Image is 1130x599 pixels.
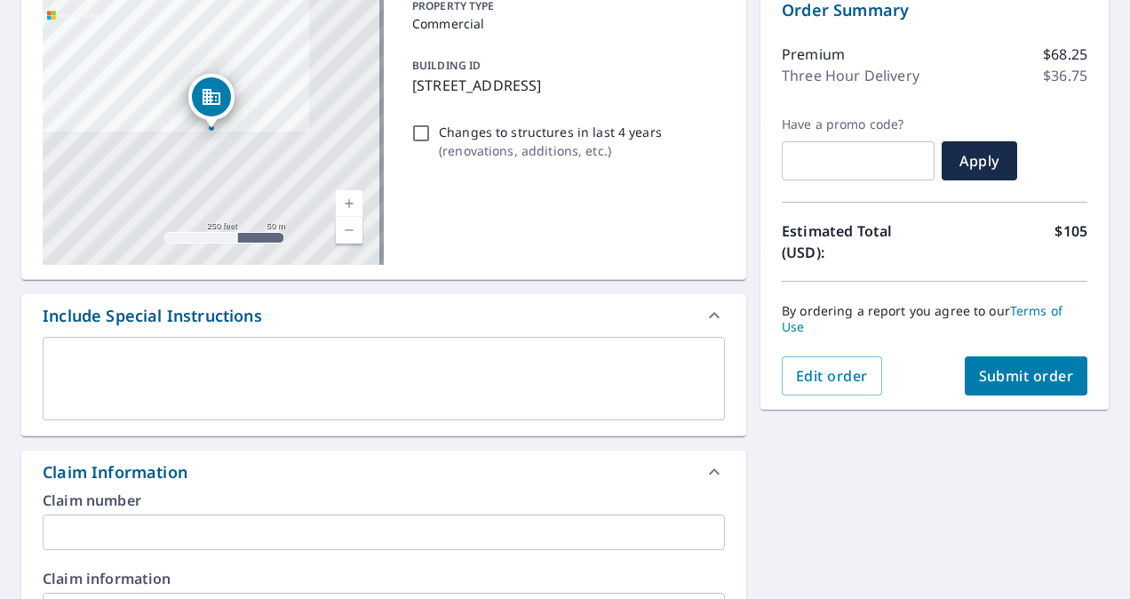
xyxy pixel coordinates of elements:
[43,493,725,507] label: Claim number
[21,294,746,337] div: Include Special Instructions
[21,451,746,493] div: Claim Information
[43,571,725,586] label: Claim information
[782,303,1087,335] p: By ordering a report you agree to our
[439,141,662,160] p: ( renovations, additions, etc. )
[782,302,1062,335] a: Terms of Use
[1043,44,1087,65] p: $68.25
[796,366,868,386] span: Edit order
[336,190,362,217] a: Current Level 17, Zoom In
[336,217,362,244] a: Current Level 17, Zoom Out
[979,366,1074,386] span: Submit order
[965,356,1088,395] button: Submit order
[412,75,718,96] p: [STREET_ADDRESS]
[188,74,235,129] div: Dropped pin, building 1, Commercial property, 302 W 61st St N Park City, KS 67204
[782,220,935,263] p: Estimated Total (USD):
[782,116,935,132] label: Have a promo code?
[1043,65,1087,86] p: $36.75
[412,58,481,73] p: BUILDING ID
[1054,220,1087,263] p: $105
[412,14,718,33] p: Commercial
[43,460,187,484] div: Claim Information
[942,141,1017,180] button: Apply
[956,151,1003,171] span: Apply
[782,65,919,86] p: Three Hour Delivery
[43,304,262,328] div: Include Special Instructions
[782,44,845,65] p: Premium
[782,356,882,395] button: Edit order
[439,123,662,141] p: Changes to structures in last 4 years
